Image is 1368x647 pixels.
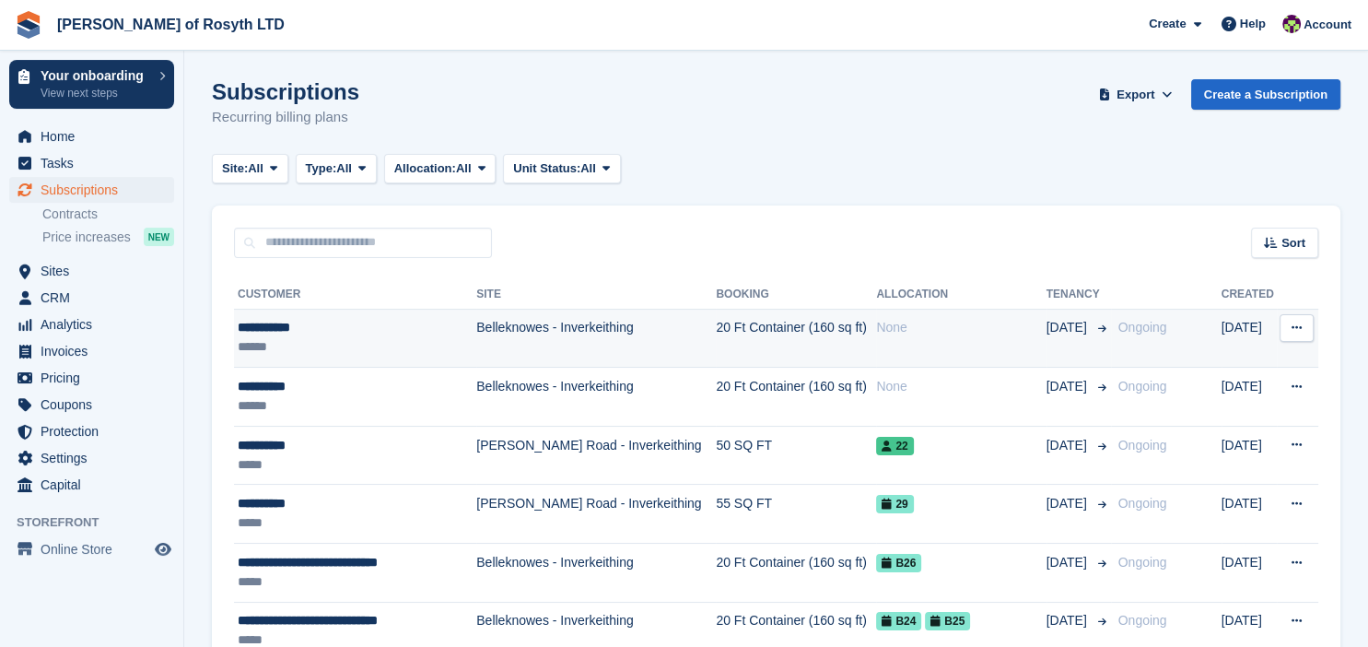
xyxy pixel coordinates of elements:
span: Account [1304,16,1351,34]
a: Your onboarding View next steps [9,60,174,109]
a: Create a Subscription [1191,79,1340,110]
td: 55 SQ FT [716,485,876,544]
p: Your onboarding [41,69,150,82]
span: All [248,159,263,178]
span: Pricing [41,365,151,391]
td: 20 Ft Container (160 sq ft) [716,544,876,603]
td: [DATE] [1222,309,1278,368]
span: Tasks [41,150,151,176]
a: menu [9,258,174,284]
th: Tenancy [1046,280,1111,310]
td: 50 SQ FT [716,426,876,485]
span: 29 [876,495,913,513]
span: Sites [41,258,151,284]
span: [DATE] [1046,318,1091,337]
td: 20 Ft Container (160 sq ft) [716,368,876,427]
span: Ongoing [1118,496,1167,511]
span: Price increases [42,229,131,246]
td: [DATE] [1222,426,1278,485]
a: menu [9,177,174,203]
span: Coupons [41,392,151,418]
th: Created [1222,280,1278,310]
div: None [876,318,1046,337]
span: Create [1149,15,1186,33]
span: Sort [1281,234,1305,253]
span: Invoices [41,338,151,364]
a: menu [9,338,174,364]
td: Belleknowes - Inverkeithing [476,368,716,427]
td: Belleknowes - Inverkeithing [476,544,716,603]
th: Customer [234,280,476,310]
span: Site: [222,159,248,178]
span: [DATE] [1046,553,1091,572]
a: menu [9,445,174,471]
a: menu [9,392,174,418]
p: View next steps [41,85,150,101]
span: All [336,159,352,178]
a: menu [9,365,174,391]
img: stora-icon-8386f47178a22dfd0bd8f6a31ec36ba5ce8667c1dd55bd0f319d3a0aa187defe.svg [15,11,42,39]
a: Price increases NEW [42,227,174,247]
td: [PERSON_NAME] Road - Inverkeithing [476,426,716,485]
span: All [456,159,472,178]
span: Allocation: [394,159,456,178]
span: 22 [876,437,913,455]
span: Home [41,124,151,149]
th: Site [476,280,716,310]
a: menu [9,418,174,444]
a: menu [9,472,174,498]
img: Nina Briggs [1282,15,1301,33]
td: [PERSON_NAME] Road - Inverkeithing [476,485,716,544]
span: Ongoing [1118,379,1167,394]
div: NEW [144,228,174,246]
span: Help [1240,15,1266,33]
span: Analytics [41,312,151,337]
span: [DATE] [1046,611,1091,630]
a: menu [9,150,174,176]
td: Belleknowes - Inverkeithing [476,309,716,368]
span: Ongoing [1118,613,1167,628]
h1: Subscriptions [212,79,359,104]
a: Contracts [42,206,174,223]
span: B25 [925,612,970,630]
a: [PERSON_NAME] of Rosyth LTD [50,9,292,40]
a: menu [9,285,174,311]
td: [DATE] [1222,485,1278,544]
span: Ongoing [1118,320,1167,335]
div: None [876,377,1046,396]
span: Settings [41,445,151,471]
span: Ongoing [1118,438,1167,453]
span: Capital [41,472,151,498]
span: CRM [41,285,151,311]
a: menu [9,124,174,149]
span: Online Store [41,536,151,562]
a: menu [9,536,174,562]
th: Booking [716,280,876,310]
a: Preview store [152,538,174,560]
td: [DATE] [1222,544,1278,603]
button: Unit Status: All [503,154,620,184]
span: Unit Status: [513,159,580,178]
span: Export [1117,86,1154,104]
span: B26 [876,554,921,572]
button: Type: All [296,154,377,184]
span: [DATE] [1046,436,1091,455]
td: [DATE] [1222,368,1278,427]
span: All [580,159,596,178]
span: Storefront [17,513,183,532]
button: Export [1095,79,1176,110]
span: Subscriptions [41,177,151,203]
th: Allocation [876,280,1046,310]
span: [DATE] [1046,377,1091,396]
a: menu [9,312,174,337]
button: Site: All [212,154,288,184]
span: [DATE] [1046,494,1091,513]
span: Ongoing [1118,555,1167,570]
td: 20 Ft Container (160 sq ft) [716,309,876,368]
button: Allocation: All [384,154,497,184]
p: Recurring billing plans [212,107,359,128]
span: Protection [41,418,151,444]
span: Type: [306,159,337,178]
span: B24 [876,612,921,630]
